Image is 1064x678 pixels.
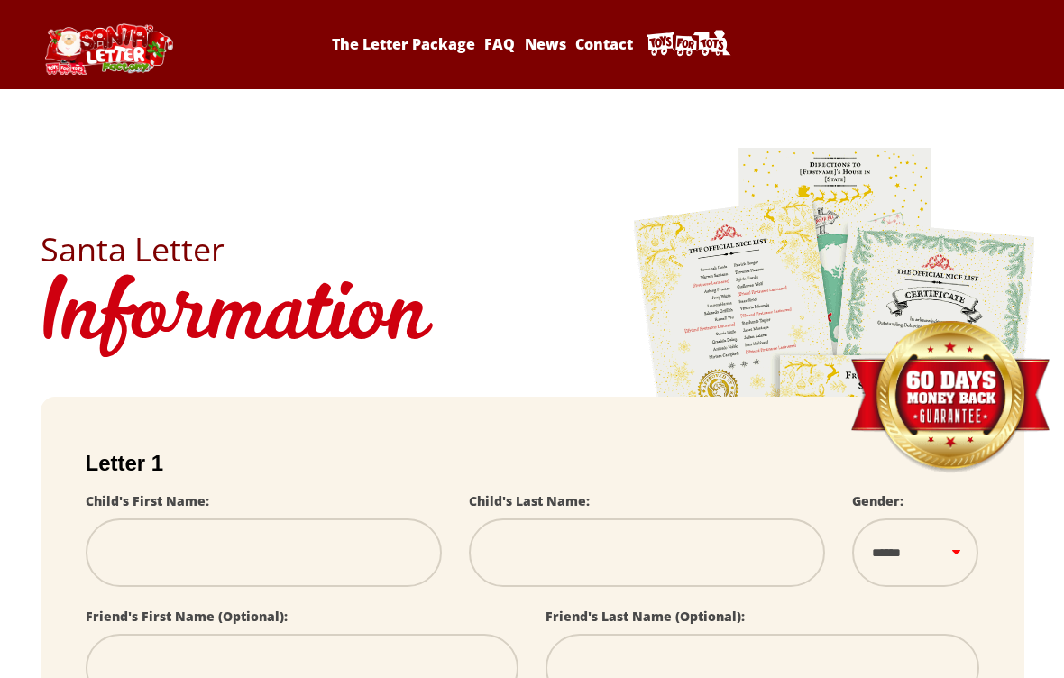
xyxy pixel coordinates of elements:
[573,34,636,54] a: Contact
[86,492,209,509] label: Child's First Name:
[86,608,288,625] label: Friend's First Name (Optional):
[482,34,518,54] a: FAQ
[41,266,1024,370] h1: Information
[86,451,979,476] h2: Letter 1
[469,492,590,509] label: Child's Last Name:
[329,34,478,54] a: The Letter Package
[848,320,1051,474] img: Money Back Guarantee
[632,145,1038,649] img: letters.png
[521,34,568,54] a: News
[41,234,1024,266] h2: Santa Letter
[41,23,176,75] img: Santa Letter Logo
[546,608,745,625] label: Friend's Last Name (Optional):
[852,492,903,509] label: Gender:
